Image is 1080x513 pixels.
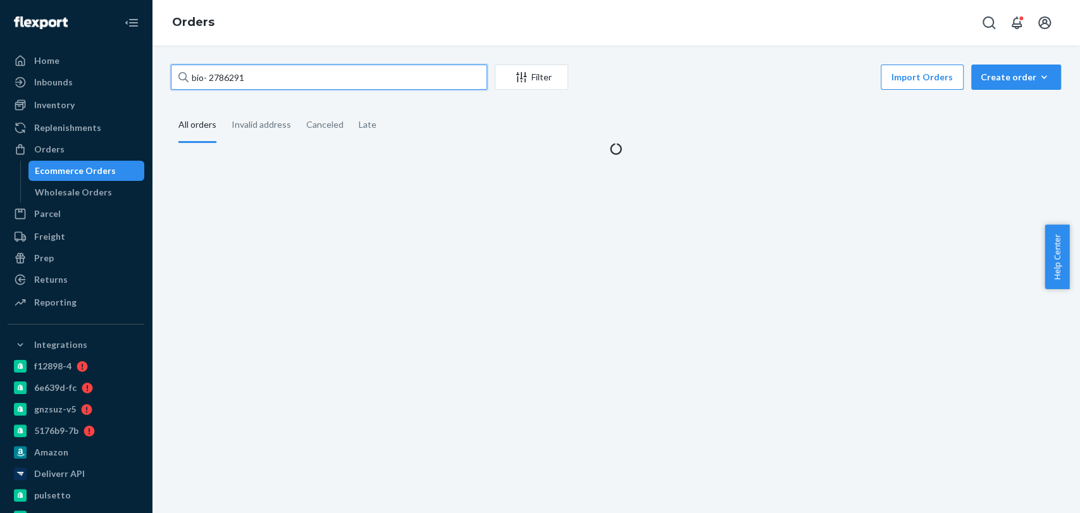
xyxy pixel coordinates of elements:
button: Filter [495,65,568,90]
button: Import Orders [881,65,964,90]
a: Freight [8,226,144,247]
ol: breadcrumbs [162,4,225,41]
img: Flexport logo [14,16,68,29]
a: Returns [8,269,144,290]
div: 6e639d-fc [34,381,77,394]
a: pulsetto [8,485,144,505]
div: Returns [34,273,68,286]
a: Reporting [8,292,144,312]
div: Prep [34,252,54,264]
div: Create order [981,71,1052,83]
div: gnzsuz-v5 [34,403,76,416]
div: Freight [34,230,65,243]
div: Reporting [34,296,77,309]
button: Open notifications [1004,10,1029,35]
div: Inbounds [34,76,73,89]
div: f12898-4 [34,360,71,373]
a: Replenishments [8,118,144,138]
a: Ecommerce Orders [28,161,145,181]
div: Integrations [34,338,87,351]
a: Deliverr API [8,464,144,484]
div: Canceled [306,108,344,141]
div: Wholesale Orders [35,186,112,199]
input: Search orders [171,65,487,90]
div: Amazon [34,446,68,459]
a: Parcel [8,204,144,224]
div: Filter [495,71,568,83]
a: 5176b9-7b [8,421,144,441]
button: Integrations [8,335,144,355]
div: Ecommerce Orders [35,164,116,177]
button: Close Navigation [119,10,144,35]
a: 6e639d-fc [8,378,144,398]
a: Orders [172,15,214,29]
div: Invalid address [232,108,291,141]
button: Create order [971,65,1061,90]
a: Inbounds [8,72,144,92]
a: Orders [8,139,144,159]
button: Help Center [1045,225,1069,289]
div: Replenishments [34,121,101,134]
a: Prep [8,248,144,268]
a: Home [8,51,144,71]
div: pulsetto [34,489,71,502]
div: 5176b9-7b [34,424,78,437]
span: Support [25,9,71,20]
div: Late [359,108,376,141]
div: Inventory [34,99,75,111]
div: All orders [178,108,216,143]
a: Inventory [8,95,144,115]
a: f12898-4 [8,356,144,376]
div: Parcel [34,207,61,220]
div: Orders [34,143,65,156]
button: Open account menu [1032,10,1057,35]
a: gnzsuz-v5 [8,399,144,419]
a: Wholesale Orders [28,182,145,202]
div: Deliverr API [34,467,85,480]
a: Amazon [8,442,144,462]
div: Home [34,54,59,67]
button: Open Search Box [976,10,1002,35]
